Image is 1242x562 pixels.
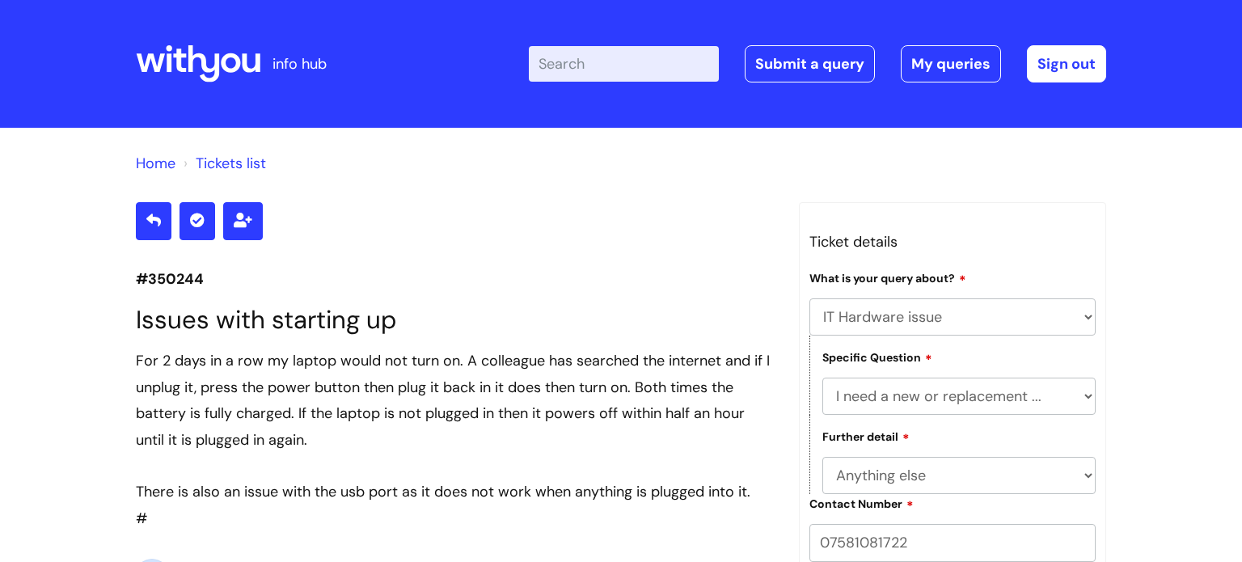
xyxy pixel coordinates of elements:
label: Contact Number [809,495,914,511]
a: Sign out [1027,45,1106,82]
a: Home [136,154,175,173]
a: Submit a query [745,45,875,82]
label: What is your query about? [809,269,966,285]
div: There is also an issue with the usb port as it does not work when anything is plugged into it. [136,479,775,505]
div: # [136,348,775,531]
p: #350244 [136,266,775,292]
div: For 2 days in a row my laptop would not turn on. A colleague has searched the internet and if I u... [136,348,775,453]
label: Further detail [822,428,910,444]
h3: Ticket details [809,229,1096,255]
a: My queries [901,45,1001,82]
div: | - [529,45,1106,82]
p: info hub [272,51,327,77]
a: Tickets list [196,154,266,173]
input: Search [529,46,719,82]
li: Solution home [136,150,175,176]
li: Tickets list [180,150,266,176]
label: Specific Question [822,349,932,365]
h1: Issues with starting up [136,305,775,335]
